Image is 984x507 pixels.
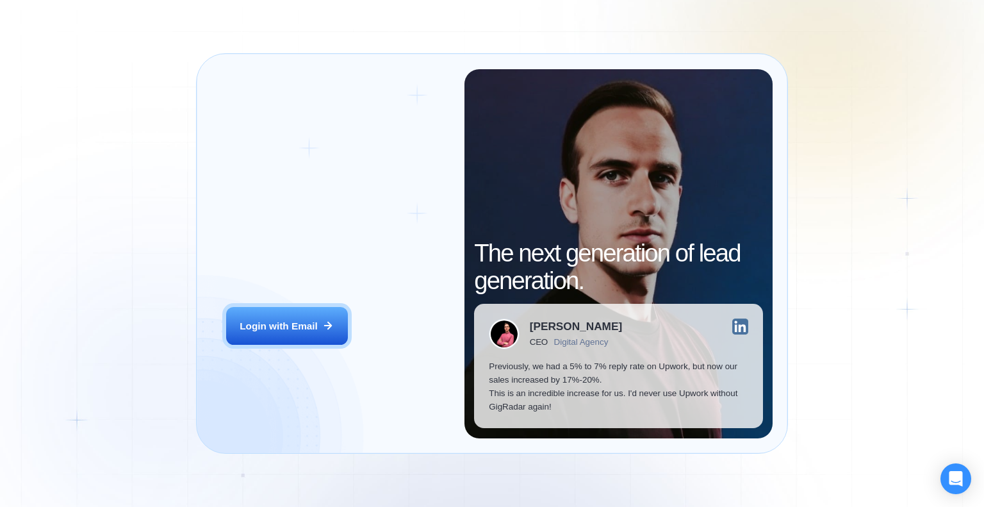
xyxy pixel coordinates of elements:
[554,337,609,347] div: Digital Agency
[226,307,348,345] button: Login with Email
[240,319,318,333] div: Login with Email
[940,463,971,494] div: Open Intercom Messenger
[530,337,548,347] div: CEO
[474,240,763,294] h2: The next generation of lead generation.
[489,360,748,414] p: Previously, we had a 5% to 7% reply rate on Upwork, but now our sales increased by 17%-20%. This ...
[530,321,622,332] div: [PERSON_NAME]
